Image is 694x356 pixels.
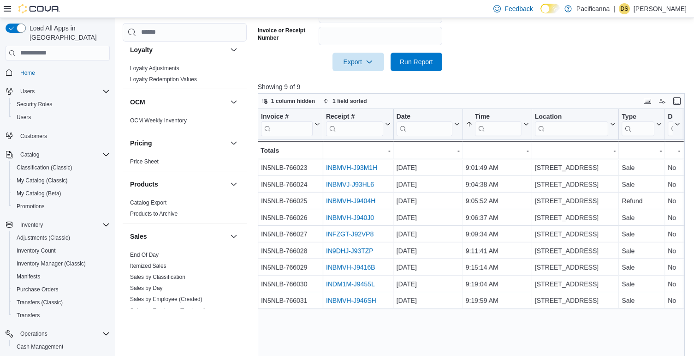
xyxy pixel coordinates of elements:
div: OCM [123,115,247,130]
a: Cash Management [13,341,67,352]
button: My Catalog (Beta) [9,187,113,200]
a: Products to Archive [130,211,178,217]
a: Transfers (Classic) [13,297,66,308]
button: 1 field sorted [320,96,371,107]
a: Users [13,112,35,123]
div: [DATE] [397,245,460,256]
div: 9:15:14 AM [466,262,529,273]
span: Run Report [400,57,433,66]
h3: Loyalty [130,45,153,54]
span: Loyalty Adjustments [130,65,179,72]
div: No [668,295,680,306]
button: Type [622,112,662,136]
a: INBMVH-J9416B [326,264,375,271]
div: Time [475,112,522,121]
span: Transfers (Classic) [13,297,110,308]
div: - [535,145,616,156]
button: Delivery [668,112,680,136]
div: [STREET_ADDRESS] [535,179,616,190]
div: No [668,229,680,240]
div: 9:11:41 AM [466,245,529,256]
button: Location [535,112,616,136]
div: Refund [622,195,662,206]
span: Catalog [17,149,110,160]
a: OCM Weekly Inventory [130,117,187,124]
button: Inventory [17,219,47,230]
a: Classification (Classic) [13,162,76,173]
a: Adjustments (Classic) [13,232,74,243]
button: Home [2,66,113,79]
div: No [668,179,680,190]
button: Catalog [17,149,43,160]
h3: OCM [130,97,145,107]
div: - [668,145,680,156]
div: Sale [622,162,662,173]
span: Inventory Manager (Classic) [13,258,110,269]
div: Sale [622,179,662,190]
button: Cash Management [9,340,113,353]
button: OCM [228,97,239,108]
div: IN5NLB-766026 [261,212,320,223]
span: Catalog [20,151,39,158]
span: Cash Management [13,341,110,352]
button: Customers [2,129,113,143]
button: Users [2,85,113,98]
div: 9:19:04 AM [466,278,529,290]
a: INBMVH-J93M1H [326,164,377,171]
button: Loyalty [130,45,226,54]
button: Security Roles [9,98,113,111]
div: [STREET_ADDRESS] [535,162,616,173]
a: End Of Day [130,252,159,258]
a: INBMVJ-J93HL6 [326,181,374,188]
div: 9:05:52 AM [466,195,529,206]
div: Sale [622,262,662,273]
p: | [613,3,615,14]
button: Users [17,86,38,97]
div: [DATE] [397,278,460,290]
button: Purchase Orders [9,283,113,296]
div: [STREET_ADDRESS] [535,278,616,290]
button: Date [397,112,460,136]
a: Transfers [13,310,43,321]
div: [DATE] [397,295,460,306]
div: Products [123,197,247,223]
button: Inventory [2,218,113,231]
span: Adjustments (Classic) [17,234,70,241]
span: Customers [17,130,110,142]
button: Products [228,179,239,190]
span: Classification (Classic) [17,164,72,171]
a: Security Roles [13,99,56,110]
span: Sales by Employee (Tendered) [130,307,206,314]
button: Transfers [9,309,113,322]
button: Display options [657,96,668,107]
div: Delivery [668,112,673,121]
button: Products [130,180,226,189]
div: Sale [622,212,662,223]
button: Run Report [391,53,442,71]
button: Invoice # [261,112,320,136]
p: Pacificanna [576,3,610,14]
button: Transfers (Classic) [9,296,113,309]
div: [DATE] [397,162,460,173]
div: Type [622,112,654,121]
div: Location [535,112,609,121]
button: Keyboard shortcuts [642,96,653,107]
button: My Catalog (Classic) [9,174,113,187]
span: Sales by Employee (Created) [130,296,202,303]
span: Catalog Export [130,199,166,206]
button: OCM [130,97,226,107]
label: Invoice or Receipt Number [258,27,315,42]
span: My Catalog (Beta) [13,188,110,199]
a: Home [17,67,39,78]
span: Inventory Manager (Classic) [17,260,86,267]
a: Price Sheet [130,158,159,165]
span: Transfers [13,310,110,321]
button: Loyalty [228,44,239,55]
button: Pricing [228,138,239,149]
span: Cash Management [17,343,63,350]
div: Invoice # [261,112,313,136]
span: Manifests [13,271,110,282]
div: [DATE] [397,195,460,206]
